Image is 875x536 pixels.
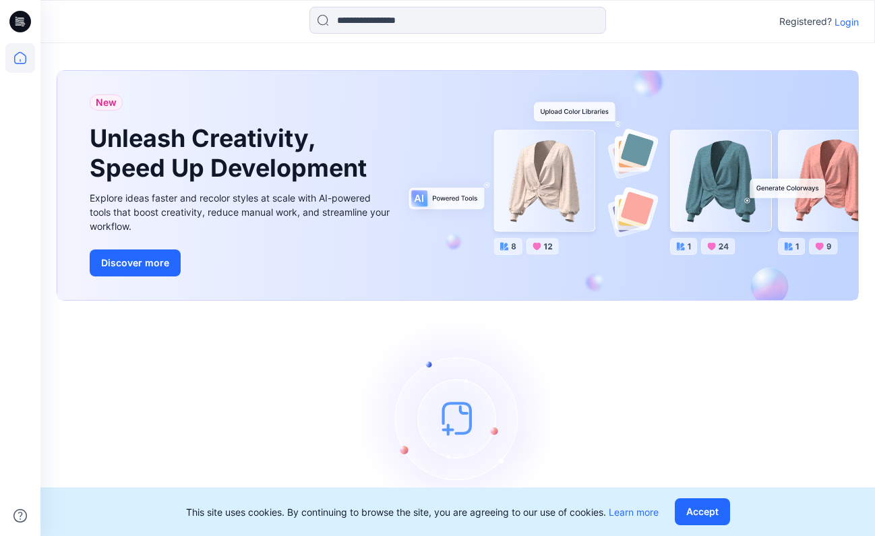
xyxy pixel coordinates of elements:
span: New [96,94,117,111]
img: empty-state-image.svg [357,317,559,519]
button: Accept [675,498,730,525]
p: This site uses cookies. By continuing to browse the site, you are agreeing to our use of cookies. [186,505,659,519]
a: Discover more [90,249,393,276]
h1: Unleash Creativity, Speed Up Development [90,124,373,182]
div: Explore ideas faster and recolor styles at scale with AI-powered tools that boost creativity, red... [90,191,393,233]
button: Discover more [90,249,181,276]
a: Learn more [609,506,659,518]
p: Registered? [779,13,832,30]
p: Login [835,15,859,29]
